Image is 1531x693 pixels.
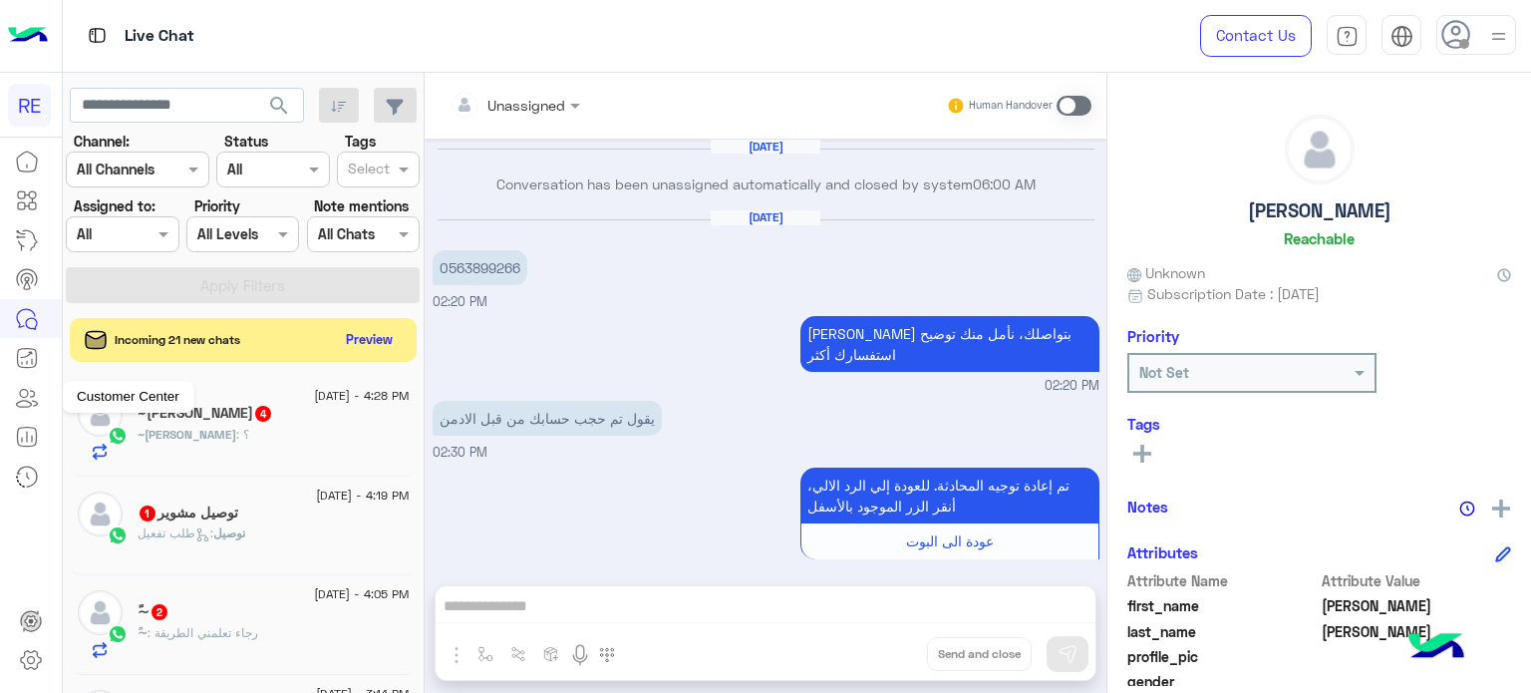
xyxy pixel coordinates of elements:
h6: [DATE] [711,140,820,154]
h6: Notes [1127,498,1168,516]
div: RE [8,84,51,127]
button: Preview [338,325,402,354]
small: Human Handover [969,98,1053,114]
span: Attribute Value [1322,570,1512,591]
label: Channel: [74,131,130,152]
button: search [255,88,304,131]
span: Attribute Name [1127,570,1318,591]
label: Priority [194,195,240,216]
span: gender [1127,671,1318,692]
p: Live Chat [125,23,194,50]
img: tab [85,23,110,48]
span: last_name [1127,621,1318,642]
label: Tags [345,131,376,152]
span: null [1322,671,1512,692]
h6: Priority [1127,327,1179,345]
a: tab [1327,15,1367,57]
span: عودة الى البوت [906,532,994,549]
img: profile [1486,24,1511,49]
h5: ~ً [138,603,169,620]
span: 02:20 PM [1045,377,1099,396]
img: WhatsApp [108,426,128,446]
img: WhatsApp [108,525,128,545]
span: profile_pic [1127,646,1318,667]
img: tab [1390,25,1413,48]
span: [DATE] - 4:05 PM [314,585,409,603]
span: Unknown [1127,262,1205,283]
span: search [267,94,291,118]
span: ؟ [236,427,249,442]
p: 17/8/2025, 2:30 PM [433,401,662,436]
span: 4 [255,406,271,422]
img: add [1492,500,1510,518]
h6: [DATE] [711,210,820,224]
img: defaultAdmin.png [1286,116,1354,183]
img: hulul-logo.png [1401,613,1471,683]
span: first_name [1127,595,1318,616]
p: 17/8/2025, 2:20 PM [433,250,527,285]
h5: ~يوسف مالك [138,405,273,422]
h6: Reachable [1284,229,1355,247]
span: ~ً [138,625,148,640]
span: 2 [152,604,167,620]
span: 02:20 PM [433,294,487,309]
img: notes [1459,501,1475,517]
span: 02:30 PM [433,445,487,460]
div: Customer Center [62,381,194,413]
span: توصيل [213,525,245,540]
label: Assigned to: [74,195,155,216]
span: ‏رجاء تعلمني الطريقة [148,625,258,640]
p: 17/8/2025, 2:20 PM [800,316,1099,372]
h6: Attributes [1127,543,1198,561]
a: Contact Us [1200,15,1312,57]
img: defaultAdmin.png [78,590,123,635]
img: tab [1336,25,1359,48]
span: الحجيلي [1322,621,1512,642]
label: Note mentions [314,195,409,216]
h5: توصيل مشوير [138,505,238,521]
span: : طلب تفعيل [138,525,213,540]
button: Apply Filters [66,267,420,303]
span: 02:30 PM [1045,564,1099,583]
img: WhatsApp [108,624,128,644]
h5: [PERSON_NAME] [1248,199,1391,222]
h6: Tags [1127,415,1511,433]
img: Logo [8,15,48,57]
span: ~[PERSON_NAME] [138,427,236,442]
span: Incoming 21 new chats [115,331,240,349]
span: Subscription Date : [DATE] [1147,283,1320,304]
span: 06:00 AM [973,175,1036,192]
button: Send and close [927,637,1032,671]
span: 1 [140,506,155,521]
p: 17/8/2025, 2:30 PM [800,468,1099,523]
span: [DATE] - 4:28 PM [314,387,409,405]
div: Select [345,158,390,183]
span: [DATE] - 4:19 PM [316,487,409,505]
label: Status [224,131,268,152]
img: defaultAdmin.png [78,492,123,536]
p: Conversation has been unassigned automatically and closed by system [433,173,1099,194]
span: عبدالعزيز [1322,595,1512,616]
